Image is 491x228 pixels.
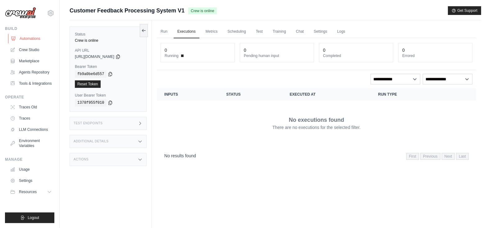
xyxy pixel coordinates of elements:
[165,47,167,53] div: 0
[75,38,141,43] div: Crew is online
[282,88,371,101] th: Executed at
[5,157,54,162] div: Manage
[406,153,419,160] span: First
[7,164,54,174] a: Usage
[19,189,37,194] span: Resources
[289,116,344,124] p: No executions found
[70,6,184,15] span: Customer Feedback Processing System V1
[420,153,440,160] span: Previous
[406,153,469,160] nav: Pagination
[74,158,89,161] h3: Actions
[269,25,290,38] a: Training
[7,56,54,66] a: Marketplace
[7,187,54,197] button: Resources
[448,6,481,15] button: Get Support
[402,47,405,53] div: 0
[7,102,54,112] a: Traces Old
[7,176,54,186] a: Settings
[5,212,54,223] button: Logout
[7,113,54,123] a: Traces
[157,88,476,164] section: Crew executions table
[7,45,54,55] a: Crew Studio
[292,25,307,38] a: Chat
[224,25,249,38] a: Scheduling
[75,48,141,53] label: API URL
[75,93,141,98] label: User Bearer Token
[7,125,54,135] a: LLM Connections
[174,25,199,38] a: Executions
[74,121,103,125] h3: Test Endpoints
[202,25,221,38] a: Metrics
[75,64,141,69] label: Bearer Token
[323,53,389,58] dt: Completed
[244,47,246,53] div: 0
[7,136,54,151] a: Environment Variables
[272,124,361,131] p: There are no executions for the selected filter.
[402,53,468,58] dt: Errored
[165,53,179,58] span: Running
[75,99,107,107] code: 1378f955f010
[188,7,216,14] span: Crew is online
[8,34,55,44] a: Automations
[252,25,266,38] a: Test
[442,153,455,160] span: Next
[310,25,331,38] a: Settings
[219,88,282,101] th: Status
[164,153,196,159] p: No results found
[75,70,107,78] code: fb9a0be6d557
[28,215,39,220] span: Logout
[157,148,476,164] nav: Pagination
[7,67,54,77] a: Agents Repository
[157,25,171,38] a: Run
[333,25,349,38] a: Logs
[5,95,54,100] div: Operate
[75,80,101,88] a: Reset Token
[157,88,219,101] th: Inputs
[5,7,36,19] img: Logo
[244,53,310,58] dt: Pending human input
[74,140,108,143] h3: Additional Details
[5,26,54,31] div: Build
[323,47,325,53] div: 0
[75,54,114,59] span: [URL][DOMAIN_NAME]
[75,32,141,37] label: Status
[7,78,54,88] a: Tools & Integrations
[456,153,469,160] span: Last
[371,88,444,101] th: Run Type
